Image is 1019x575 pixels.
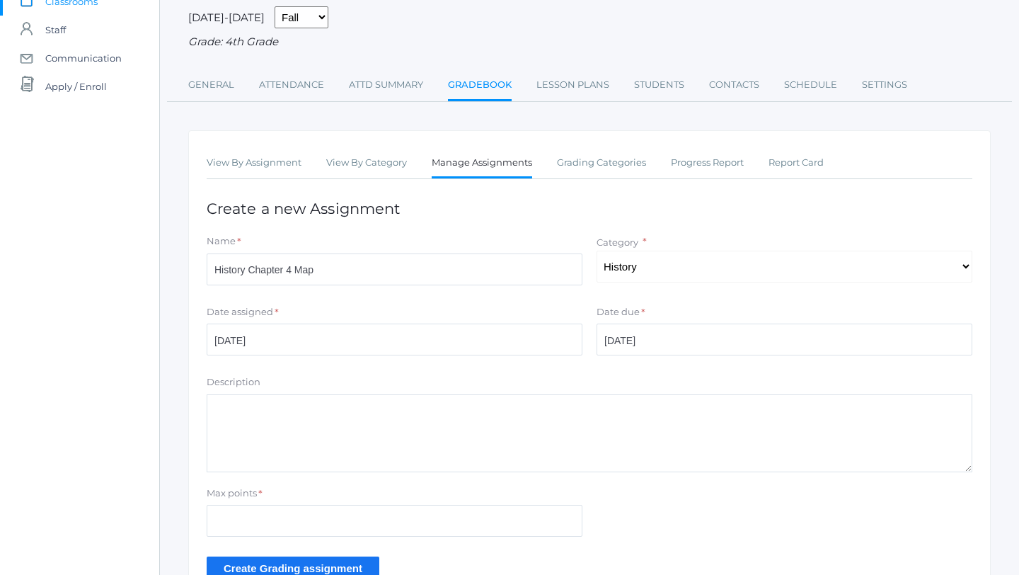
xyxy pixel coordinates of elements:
a: Contacts [709,71,759,99]
label: Date assigned [207,305,273,319]
h1: Create a new Assignment [207,200,972,217]
label: Category [597,237,638,248]
label: Date due [597,305,640,319]
span: Staff [45,16,66,44]
span: Communication [45,44,122,72]
span: Apply / Enroll [45,72,107,101]
a: Attendance [259,71,324,99]
a: Gradebook [448,71,512,101]
a: General [188,71,234,99]
a: Manage Assignments [432,149,532,179]
span: [DATE]-[DATE] [188,11,265,24]
a: View By Assignment [207,149,301,177]
a: Grading Categories [557,149,646,177]
label: Name [207,234,236,249]
label: Description [207,375,260,389]
label: Max points [207,486,257,501]
a: Lesson Plans [536,71,609,99]
div: Grade: 4th Grade [188,34,991,50]
a: Schedule [784,71,837,99]
a: Report Card [768,149,824,177]
a: Settings [862,71,907,99]
a: Attd Summary [349,71,423,99]
a: Progress Report [671,149,744,177]
a: View By Category [326,149,407,177]
a: Students [634,71,684,99]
